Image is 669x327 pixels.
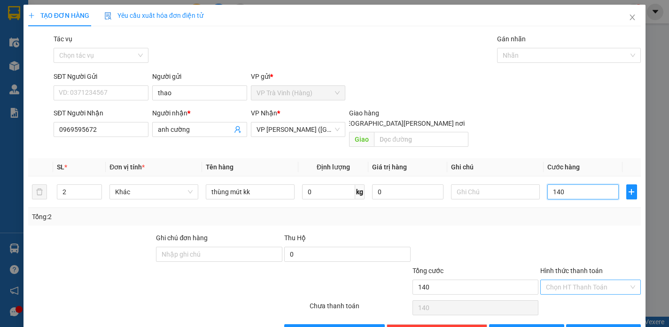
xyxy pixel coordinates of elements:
label: Ghi chú đơn hàng [156,234,208,242]
input: Dọc đường [374,132,468,147]
span: SL [57,163,64,171]
span: Yêu cầu xuất hóa đơn điện tử [104,12,203,19]
button: plus [626,184,638,199]
div: Người gửi [152,71,247,82]
button: Close [619,5,646,31]
span: close [629,14,636,21]
span: Tên hàng [206,163,233,171]
span: Khác [115,185,193,199]
span: Giao [349,132,374,147]
span: VP Nhận [251,109,277,117]
span: Thu Hộ [284,234,306,242]
span: Cước hàng [547,163,580,171]
span: plus [627,188,637,196]
span: Giao hàng [349,109,379,117]
div: SĐT Người Gửi [54,71,148,82]
input: Ghi Chú [451,184,540,199]
div: SĐT Người Nhận [54,108,148,118]
input: Ghi chú đơn hàng [156,247,282,262]
div: Người nhận [152,108,247,118]
button: delete [32,184,47,199]
span: Định lượng [317,163,350,171]
span: kg [355,184,365,199]
img: icon [104,12,112,20]
div: Tổng: 2 [32,212,259,222]
label: Tác vụ [54,35,72,43]
span: plus [28,12,35,19]
span: Đơn vị tính [109,163,145,171]
th: Ghi chú [447,158,544,176]
span: Giá trị hàng [372,163,407,171]
span: Tổng cước [412,267,443,274]
span: user-add [234,126,241,133]
span: [GEOGRAPHIC_DATA][PERSON_NAME] nơi [336,118,468,129]
span: VP Trà Vinh (Hàng) [257,86,340,100]
input: 0 [372,184,443,199]
label: Gán nhãn [497,35,526,43]
div: VP gửi [251,71,346,82]
div: Chưa thanh toán [309,301,411,317]
label: Hình thức thanh toán [540,267,603,274]
input: VD: Bàn, Ghế [206,184,295,199]
span: TẠO ĐƠN HÀNG [28,12,89,19]
span: VP Trần Phú (Hàng) [257,122,340,137]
